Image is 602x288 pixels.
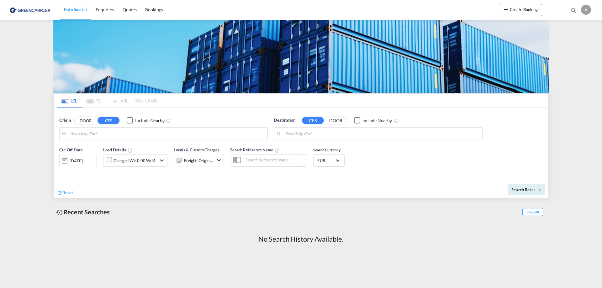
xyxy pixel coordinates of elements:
[511,187,541,192] span: Search Rates
[75,117,97,124] button: DOOR
[57,94,157,107] md-pagination-wrapper: Use the left and right arrow keys to navigate between tabs
[537,188,541,192] md-icon: icon-arrow-right
[59,154,97,167] div: [DATE]
[581,5,591,15] div: A
[166,118,171,123] md-icon: Unchecked: Ignores neighbouring ports when fetching rates.Checked : Includes neighbouring ports w...
[508,184,545,195] button: Search Ratesicon-arrow-right
[258,234,343,244] div: No Search History Available.
[98,117,119,124] button: CFS
[71,129,264,139] input: Search by Port
[184,156,214,165] div: Freight Origin Destination
[53,20,549,93] img: GreenCarrierFCL_LCL.png
[64,7,87,12] span: Rate Search
[70,158,82,164] div: [DATE]
[96,7,114,12] span: Enquiries
[502,6,510,13] md-icon: icon-plus 400-fg
[59,166,64,175] md-datepicker: Select
[317,156,341,165] md-select: Select Currency: € EUREuro
[127,117,165,124] md-checkbox: Checkbox No Ink
[123,7,136,12] span: Quotes
[103,154,167,167] div: Charged Wt: 0,00 W/Micon-chevron-down
[362,118,392,124] div: Include Nearby
[57,190,62,196] md-icon: icon-refresh
[215,156,223,164] md-icon: icon-chevron-down
[128,148,133,153] md-icon: Chargeable Weight
[275,148,280,153] md-icon: Your search will be saved by the below given name
[135,118,165,124] div: Include Nearby
[174,154,224,166] div: Freight Origin Destinationicon-chevron-down
[230,147,280,152] span: Search Reference Name
[302,117,324,124] button: CFS
[59,147,83,152] span: Cut Off Date
[242,155,307,165] input: Search Reference Name
[57,190,73,196] div: icon-refreshReset
[500,4,542,16] button: icon-plus 400-fgCreate Bookings
[145,7,163,12] span: Bookings
[325,117,347,124] button: DOOR
[570,7,577,14] md-icon: icon-magnify
[317,158,335,163] span: EUR
[394,118,399,123] md-icon: Unchecked: Ignores neighbouring ports when fetching rates.Checked : Includes neighbouring ports w...
[54,108,548,198] div: Origin DOOR CFS Checkbox No InkUnchecked: Ignores neighbouring ports when fetching rates.Checked ...
[62,190,73,195] span: Reset
[174,147,219,152] span: Locals & Custom Charges
[56,209,63,216] md-icon: icon-backup-restore
[158,157,166,164] md-icon: icon-chevron-down
[354,117,392,124] md-checkbox: Checkbox No Ink
[313,148,341,152] span: Search Currency
[570,7,577,16] div: icon-magnify
[274,117,295,123] span: Destination
[522,208,543,216] span: Show All
[53,205,112,219] div: Recent Searches
[57,94,82,107] md-tab-item: LCL
[9,3,52,17] img: 1378a7308afe11ef83610d9e779c6b34.png
[103,147,133,152] span: Load Details
[59,117,71,123] span: Origin
[114,156,155,165] div: Charged Wt: 0,00 W/M
[285,129,479,139] input: Search by Port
